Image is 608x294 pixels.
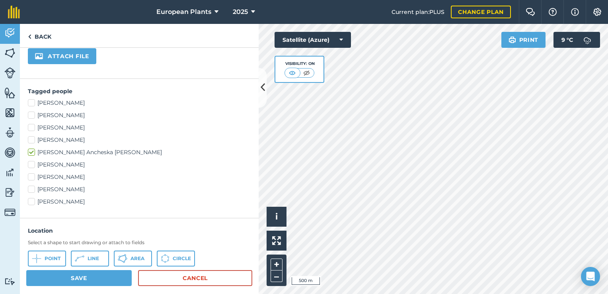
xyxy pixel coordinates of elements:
[526,8,535,16] img: Two speech bubbles overlapping with the left bubble in the forefront
[548,8,557,16] img: A question mark icon
[28,161,251,169] label: [PERSON_NAME]
[287,69,297,77] img: svg+xml;base64,PHN2ZyB4bWxucz0iaHR0cDovL3d3dy53My5vcmcvMjAwMC9zdmciIHdpZHRoPSI1MCIgaGVpZ2h0PSI0MC...
[392,8,444,16] span: Current plan : PLUS
[4,186,16,198] img: svg+xml;base64,PD94bWwgdmVyc2lvbj0iMS4wIiBlbmNvZGluZz0idXRmLTgiPz4KPCEtLSBHZW5lcmF0b3I6IEFkb2JlIE...
[28,111,251,120] label: [PERSON_NAME]
[28,136,251,144] label: [PERSON_NAME]
[275,212,278,221] span: i
[28,251,66,267] button: Point
[561,32,573,48] span: 9 ° C
[45,255,60,262] span: Point
[131,255,144,262] span: Area
[4,47,16,59] img: svg+xml;base64,PHN2ZyB4bWxucz0iaHR0cDovL3d3dy53My5vcmcvMjAwMC9zdmciIHdpZHRoPSI1NiIgaGVpZ2h0PSI2MC...
[28,148,251,157] label: [PERSON_NAME] Ancheska [PERSON_NAME]
[4,147,16,159] img: svg+xml;base64,PD94bWwgdmVyc2lvbj0iMS4wIiBlbmNvZGluZz0idXRmLTgiPz4KPCEtLSBHZW5lcmF0b3I6IEFkb2JlIE...
[28,185,251,194] label: [PERSON_NAME]
[28,198,251,206] label: [PERSON_NAME]
[114,251,152,267] button: Area
[28,87,251,96] h4: Tagged people
[4,127,16,139] img: svg+xml;base64,PD94bWwgdmVyc2lvbj0iMS4wIiBlbmNvZGluZz0idXRmLTgiPz4KPCEtLSBHZW5lcmF0b3I6IEFkb2JlIE...
[233,7,248,17] span: 2025
[509,35,516,45] img: svg+xml;base64,PHN2ZyB4bWxucz0iaHR0cDovL3d3dy53My5vcmcvMjAwMC9zdmciIHdpZHRoPSIxOSIgaGVpZ2h0PSIyNC...
[267,207,286,227] button: i
[501,32,546,48] button: Print
[156,7,211,17] span: European Plants
[26,270,132,286] button: Save
[28,226,251,235] h4: Location
[4,67,16,78] img: svg+xml;base64,PD94bWwgdmVyc2lvbj0iMS4wIiBlbmNvZGluZz0idXRmLTgiPz4KPCEtLSBHZW5lcmF0b3I6IEFkb2JlIE...
[451,6,511,18] a: Change plan
[592,8,602,16] img: A cog icon
[571,7,579,17] img: svg+xml;base64,PHN2ZyB4bWxucz0iaHR0cDovL3d3dy53My5vcmcvMjAwMC9zdmciIHdpZHRoPSIxNyIgaGVpZ2h0PSIxNy...
[28,99,251,107] label: [PERSON_NAME]
[4,107,16,119] img: svg+xml;base64,PHN2ZyB4bWxucz0iaHR0cDovL3d3dy53My5vcmcvMjAwMC9zdmciIHdpZHRoPSI1NiIgaGVpZ2h0PSI2MC...
[4,207,16,218] img: svg+xml;base64,PD94bWwgdmVyc2lvbj0iMS4wIiBlbmNvZGluZz0idXRmLTgiPz4KPCEtLSBHZW5lcmF0b3I6IEFkb2JlIE...
[28,173,251,181] label: [PERSON_NAME]
[581,267,600,286] div: Open Intercom Messenger
[157,251,195,267] button: Circle
[28,239,251,246] h3: Select a shape to start drawing or attach to fields
[28,32,31,41] img: svg+xml;base64,PHN2ZyB4bWxucz0iaHR0cDovL3d3dy53My5vcmcvMjAwMC9zdmciIHdpZHRoPSI5IiBoZWlnaHQ9IjI0Ii...
[302,69,312,77] img: svg+xml;base64,PHN2ZyB4bWxucz0iaHR0cDovL3d3dy53My5vcmcvMjAwMC9zdmciIHdpZHRoPSI1MCIgaGVpZ2h0PSI0MC...
[4,167,16,178] img: svg+xml;base64,PD94bWwgdmVyc2lvbj0iMS4wIiBlbmNvZGluZz0idXRmLTgiPz4KPCEtLSBHZW5lcmF0b3I6IEFkb2JlIE...
[285,61,315,67] div: Visibility: On
[553,32,600,48] button: 9 °C
[8,6,20,18] img: fieldmargin Logo
[88,255,99,262] span: Line
[4,87,16,99] img: svg+xml;base64,PHN2ZyB4bWxucz0iaHR0cDovL3d3dy53My5vcmcvMjAwMC9zdmciIHdpZHRoPSI1NiIgaGVpZ2h0PSI2MC...
[271,259,283,270] button: +
[271,270,283,282] button: –
[579,32,595,48] img: svg+xml;base64,PD94bWwgdmVyc2lvbj0iMS4wIiBlbmNvZGluZz0idXRmLTgiPz4KPCEtLSBHZW5lcmF0b3I6IEFkb2JlIE...
[20,24,59,47] a: Back
[4,27,16,39] img: svg+xml;base64,PD94bWwgdmVyc2lvbj0iMS4wIiBlbmNvZGluZz0idXRmLTgiPz4KPCEtLSBHZW5lcmF0b3I6IEFkb2JlIE...
[28,123,251,132] label: [PERSON_NAME]
[4,278,16,285] img: svg+xml;base64,PD94bWwgdmVyc2lvbj0iMS4wIiBlbmNvZGluZz0idXRmLTgiPz4KPCEtLSBHZW5lcmF0b3I6IEFkb2JlIE...
[272,236,281,245] img: Four arrows, one pointing top left, one top right, one bottom right and the last bottom left
[275,32,351,48] button: Satellite (Azure)
[173,255,191,262] span: Circle
[138,270,252,286] a: Cancel
[71,251,109,267] button: Line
